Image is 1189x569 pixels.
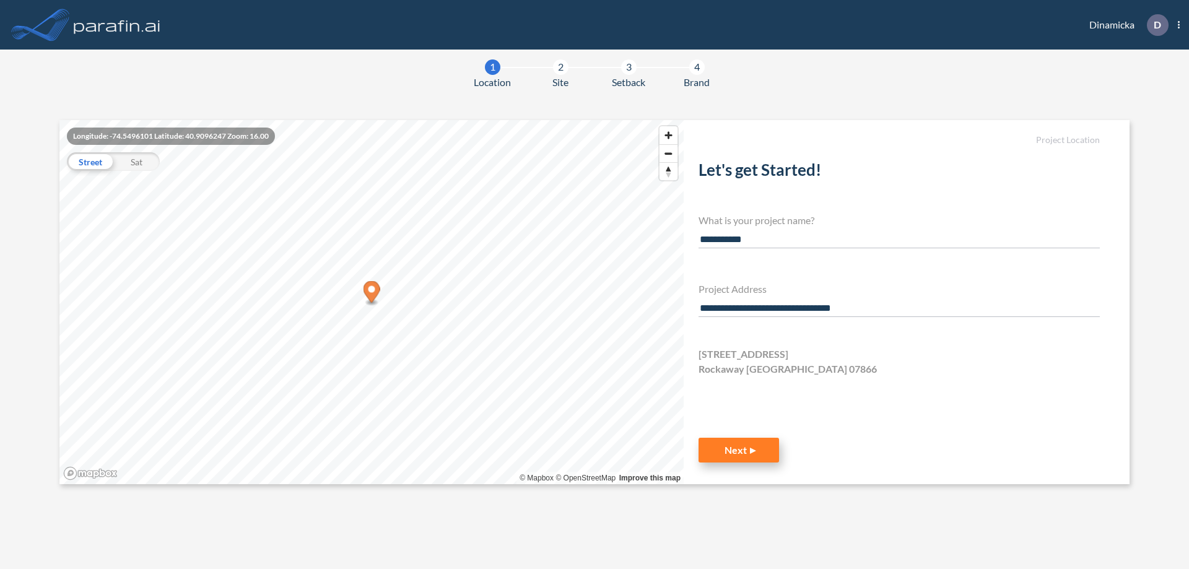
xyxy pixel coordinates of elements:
[59,120,684,484] canvas: Map
[67,152,113,171] div: Street
[67,128,275,145] div: Longitude: -74.5496101 Latitude: 40.9096247 Zoom: 16.00
[684,75,710,90] span: Brand
[553,59,568,75] div: 2
[699,160,1100,185] h2: Let's get Started!
[474,75,511,90] span: Location
[660,144,677,162] button: Zoom out
[660,145,677,162] span: Zoom out
[699,347,788,362] span: [STREET_ADDRESS]
[660,162,677,180] button: Reset bearing to north
[660,126,677,144] button: Zoom in
[71,12,163,37] img: logo
[520,474,554,482] a: Mapbox
[1071,14,1180,36] div: Dinamicka
[699,362,877,376] span: Rockaway [GEOGRAPHIC_DATA] 07866
[621,59,637,75] div: 3
[1154,19,1161,30] p: D
[699,214,1100,226] h4: What is your project name?
[699,283,1100,295] h4: Project Address
[660,163,677,180] span: Reset bearing to north
[63,466,118,480] a: Mapbox homepage
[612,75,645,90] span: Setback
[552,75,568,90] span: Site
[364,281,380,306] div: Map marker
[619,474,681,482] a: Improve this map
[699,135,1100,146] h5: Project Location
[113,152,160,171] div: Sat
[485,59,500,75] div: 1
[555,474,616,482] a: OpenStreetMap
[689,59,705,75] div: 4
[699,438,779,463] button: Next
